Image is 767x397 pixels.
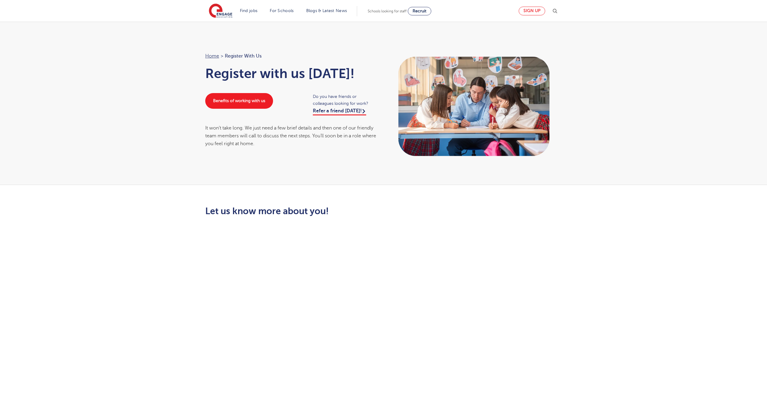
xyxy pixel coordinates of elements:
[205,93,273,109] a: Benefits of working with us
[408,7,431,15] a: Recruit
[205,53,219,59] a: Home
[368,9,407,13] span: Schools looking for staff
[209,4,232,19] img: Engage Education
[205,52,378,60] nav: breadcrumb
[313,93,378,107] span: Do you have friends or colleagues looking for work?
[205,206,440,216] h2: Let us know more about you!
[221,53,223,59] span: >
[519,7,545,15] a: Sign up
[205,124,378,148] div: It won’t take long. We just need a few brief details and then one of our friendly team members wi...
[413,9,426,13] span: Recruit
[270,8,294,13] a: For Schools
[205,66,378,81] h1: Register with us [DATE]!
[240,8,258,13] a: Find jobs
[225,52,262,60] span: Register with us
[313,108,366,115] a: Refer a friend [DATE]!
[306,8,347,13] a: Blogs & Latest News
